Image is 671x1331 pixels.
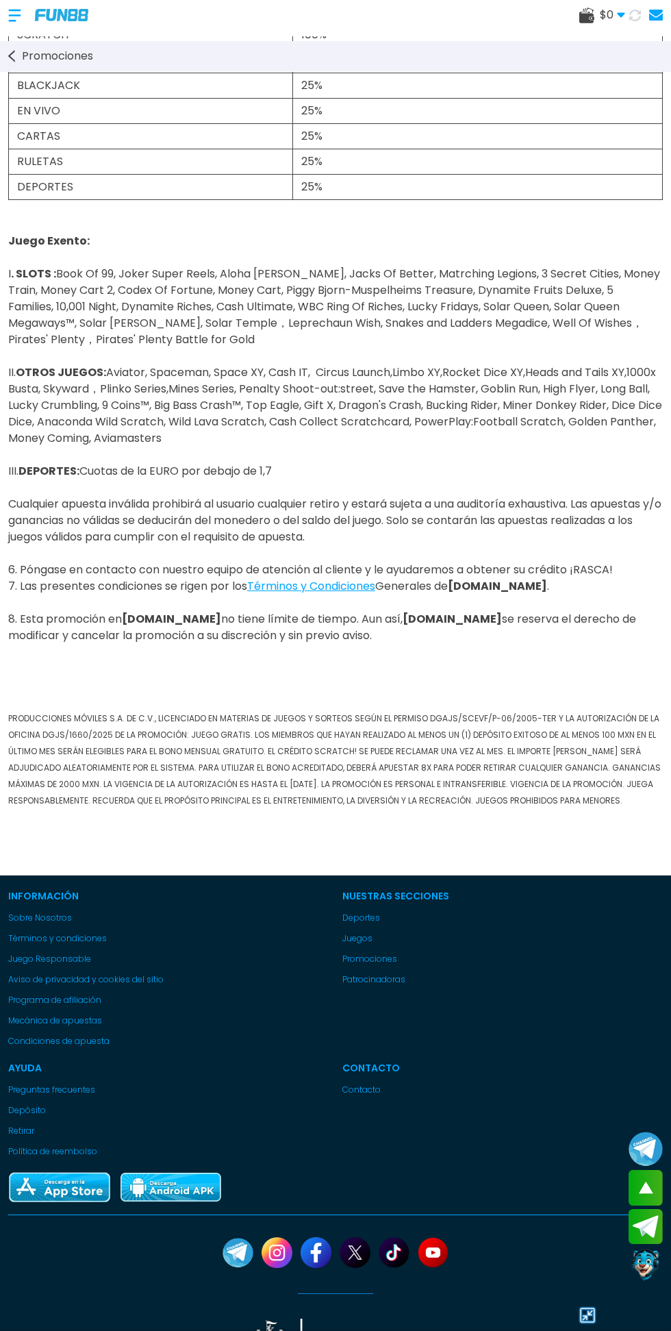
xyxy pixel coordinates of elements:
p: Nuestras Secciones [342,889,663,904]
span: Promociones [22,48,93,64]
a: Patrocinadoras [342,973,663,986]
span: CARTAS [17,128,60,144]
a: Mecánica de apuestas [8,1015,329,1027]
button: Join telegram [629,1209,663,1245]
span: DEPORTES [17,179,73,195]
a: Promociones [8,48,107,64]
a: Términos y Condiciones [247,578,375,594]
button: Juegos [342,932,372,945]
img: Play Store [119,1171,222,1204]
strong: Juego Exento: [8,233,90,249]
span: 25% [301,77,322,93]
img: hide [577,1305,598,1326]
a: Términos y condiciones [8,932,329,945]
strong: . SLOTS : [11,266,56,282]
a: Contacto [342,1084,663,1096]
a: Juego Responsable [8,953,329,965]
span: RULETAS [17,153,63,169]
span: I Book Of 99, Joker Super Reels, Aloha [PERSON_NAME], Jacks Of Better, Matrching Legions, 3 Secre... [8,233,662,643]
a: Sobre Nosotros [8,912,329,924]
a: Retirar [8,1125,329,1137]
span: 25% [301,179,322,195]
a: Condiciones de apuesta [8,1035,329,1047]
img: Company Logo [35,9,88,21]
a: Deportes [342,912,663,924]
strong: [DOMAIN_NAME] [448,578,547,594]
button: scroll up [629,1170,663,1206]
span: BLACKJACK [17,77,80,93]
span: 25% [301,128,322,144]
span: 25% [301,103,322,119]
button: Contact customer service [629,1247,663,1283]
p: Ayuda [8,1061,329,1075]
strong: OTROS JUEGOS: [16,364,106,380]
span: $ 0 [600,7,625,23]
span: PRODUCCIONES MÓVILES S.A. DE C.V., LICENCIADO EN MATERIAS DE JUEGOS Y SORTEOS SEGÚN EL PERMISO DG... [8,712,661,806]
strong: [DOMAIN_NAME] [122,611,221,627]
a: Promociones [342,953,663,965]
span: 25% [301,153,322,169]
a: Preguntas frecuentes [8,1084,329,1096]
a: Programa de afiliación [8,994,329,1006]
span: EN VIVO [17,103,60,119]
p: Información [8,889,329,904]
strong: [DOMAIN_NAME] [403,611,502,627]
img: App Store [8,1171,111,1204]
a: Aviso de privacidad y cookies del sitio [8,973,329,986]
a: Depósito [8,1104,329,1117]
strong: DEPORTES: [18,463,79,479]
p: Contacto [342,1061,663,1075]
button: Join telegram channel [629,1131,663,1167]
a: Política de reembolso [8,1145,329,1158]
